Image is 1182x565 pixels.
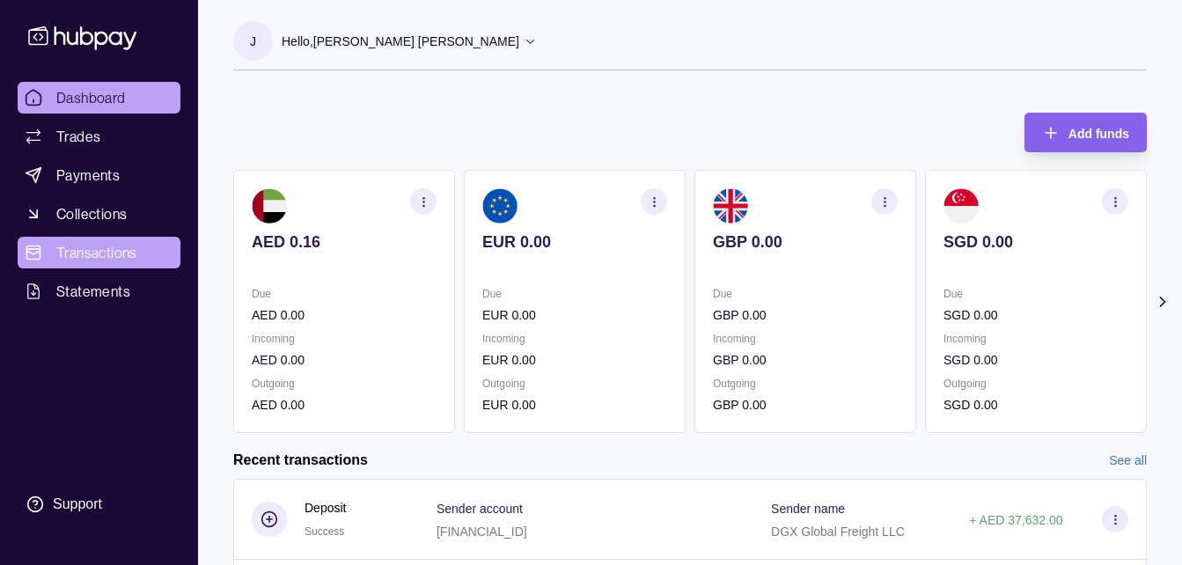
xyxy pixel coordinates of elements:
[252,284,437,304] p: Due
[252,305,437,325] p: AED 0.00
[482,232,667,252] p: EUR 0.00
[482,284,667,304] p: Due
[18,82,180,114] a: Dashboard
[250,32,256,51] p: J
[482,350,667,370] p: EUR 0.00
[53,495,102,514] div: Support
[1024,113,1147,152] button: Add funds
[305,525,344,538] span: Success
[56,242,137,263] span: Transactions
[252,232,437,252] p: AED 0.16
[18,237,180,268] a: Transactions
[713,188,748,224] img: gb
[713,232,898,252] p: GBP 0.00
[713,305,898,325] p: GBP 0.00
[482,188,518,224] img: eu
[482,305,667,325] p: EUR 0.00
[252,350,437,370] p: AED 0.00
[233,451,368,470] h2: Recent transactions
[56,126,100,147] span: Trades
[18,121,180,152] a: Trades
[943,232,1128,252] p: SGD 0.00
[18,159,180,191] a: Payments
[252,395,437,415] p: AED 0.00
[943,395,1128,415] p: SGD 0.00
[771,525,905,539] p: DGX Global Freight LLC
[305,498,346,517] p: Deposit
[1068,127,1129,141] span: Add funds
[252,329,437,349] p: Incoming
[943,305,1128,325] p: SGD 0.00
[18,198,180,230] a: Collections
[713,374,898,393] p: Outgoing
[1109,451,1147,470] a: See all
[482,329,667,349] p: Incoming
[437,502,523,516] p: Sender account
[56,165,120,186] span: Payments
[771,502,845,516] p: Sender name
[56,203,127,224] span: Collections
[437,525,527,539] p: [FINANCIAL_ID]
[482,395,667,415] p: EUR 0.00
[713,329,898,349] p: Incoming
[56,281,130,302] span: Statements
[252,188,287,224] img: ae
[56,87,126,108] span: Dashboard
[943,284,1128,304] p: Due
[18,275,180,307] a: Statements
[943,374,1128,393] p: Outgoing
[713,395,898,415] p: GBP 0.00
[282,32,519,51] p: Hello, [PERSON_NAME] [PERSON_NAME]
[943,188,979,224] img: sg
[969,513,1062,527] p: + AED 37,632.00
[713,350,898,370] p: GBP 0.00
[713,284,898,304] p: Due
[18,486,180,523] a: Support
[482,374,667,393] p: Outgoing
[943,329,1128,349] p: Incoming
[252,374,437,393] p: Outgoing
[943,350,1128,370] p: SGD 0.00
